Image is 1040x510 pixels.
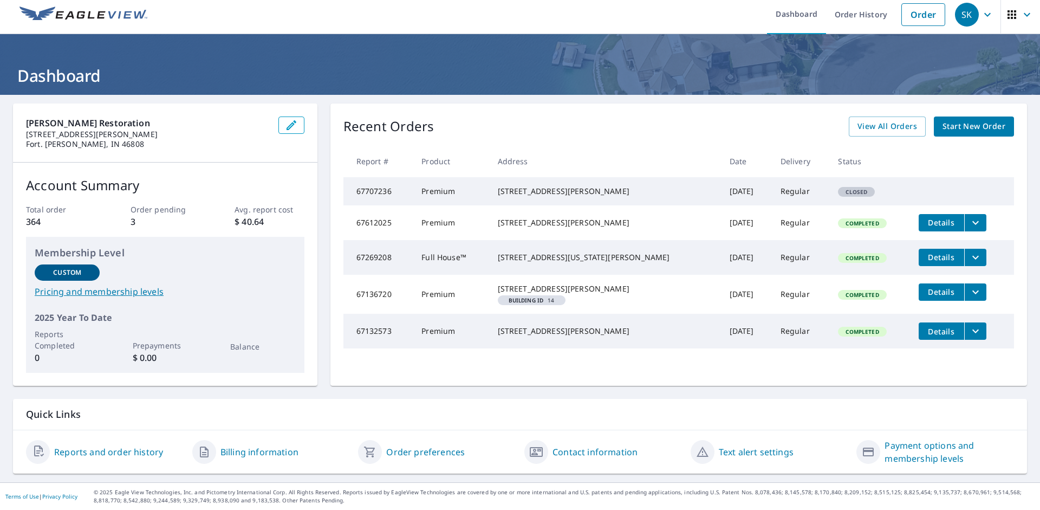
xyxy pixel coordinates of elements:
[721,314,772,348] td: [DATE]
[35,351,100,364] p: 0
[901,3,945,26] a: Order
[35,311,296,324] p: 2025 Year To Date
[35,285,296,298] a: Pricing and membership levels
[721,240,772,275] td: [DATE]
[925,252,958,262] span: Details
[413,240,489,275] td: Full House™
[955,3,979,27] div: SK
[413,177,489,205] td: Premium
[919,283,964,301] button: detailsBtn-67136720
[54,446,163,459] a: Reports and order history
[772,205,830,240] td: Regular
[772,177,830,205] td: Regular
[772,240,830,275] td: Regular
[964,249,986,266] button: filesDropdownBtn-67269208
[919,249,964,266] button: detailsBtn-67269208
[925,326,958,337] span: Details
[19,7,147,23] img: EV Logo
[772,145,830,177] th: Delivery
[133,340,198,351] p: Prepayments
[343,205,413,240] td: 67612025
[489,145,721,177] th: Address
[413,205,489,240] td: Premium
[413,314,489,348] td: Premium
[839,188,874,196] span: Closed
[772,275,830,314] td: Regular
[509,298,544,303] em: Building ID
[857,120,917,133] span: View All Orders
[839,291,885,299] span: Completed
[919,214,964,231] button: detailsBtn-67612025
[498,186,712,197] div: [STREET_ADDRESS][PERSON_NAME]
[885,439,1014,465] a: Payment options and membership levels
[53,268,81,277] p: Custom
[35,328,100,351] p: Reports Completed
[502,298,561,303] span: 14
[839,220,885,227] span: Completed
[964,283,986,301] button: filesDropdownBtn-67136720
[498,252,712,263] div: [STREET_ADDRESS][US_STATE][PERSON_NAME]
[942,120,1005,133] span: Start New Order
[26,176,304,195] p: Account Summary
[235,204,304,215] p: Avg. report cost
[5,493,39,500] a: Terms of Use
[26,204,95,215] p: Total order
[131,204,200,215] p: Order pending
[220,446,298,459] a: Billing information
[829,145,909,177] th: Status
[133,351,198,364] p: $ 0.00
[343,145,413,177] th: Report #
[925,287,958,297] span: Details
[849,117,926,137] a: View All Orders
[498,217,712,228] div: [STREET_ADDRESS][PERSON_NAME]
[919,322,964,340] button: detailsBtn-67132573
[934,117,1014,137] a: Start New Order
[42,493,77,500] a: Privacy Policy
[230,341,295,352] p: Balance
[498,326,712,337] div: [STREET_ADDRESS][PERSON_NAME]
[343,177,413,205] td: 67707236
[343,117,434,137] p: Recent Orders
[925,217,958,228] span: Details
[94,488,1035,505] p: © 2025 Eagle View Technologies, Inc. and Pictometry International Corp. All Rights Reserved. Repo...
[5,493,77,500] p: |
[343,275,413,314] td: 67136720
[772,314,830,348] td: Regular
[26,117,270,130] p: [PERSON_NAME] Restoration
[26,408,1014,421] p: Quick Links
[343,240,413,275] td: 67269208
[964,214,986,231] button: filesDropdownBtn-67612025
[839,254,885,262] span: Completed
[721,275,772,314] td: [DATE]
[413,275,489,314] td: Premium
[721,205,772,240] td: [DATE]
[131,215,200,228] p: 3
[964,322,986,340] button: filesDropdownBtn-67132573
[26,139,270,149] p: Fort. [PERSON_NAME], IN 46808
[498,283,712,294] div: [STREET_ADDRESS][PERSON_NAME]
[26,130,270,139] p: [STREET_ADDRESS][PERSON_NAME]
[35,246,296,260] p: Membership Level
[721,145,772,177] th: Date
[26,215,95,228] p: 364
[839,328,885,335] span: Completed
[413,145,489,177] th: Product
[721,177,772,205] td: [DATE]
[343,314,413,348] td: 67132573
[552,446,638,459] a: Contact information
[235,215,304,228] p: $ 40.64
[386,446,465,459] a: Order preferences
[13,64,1027,87] h1: Dashboard
[719,446,794,459] a: Text alert settings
